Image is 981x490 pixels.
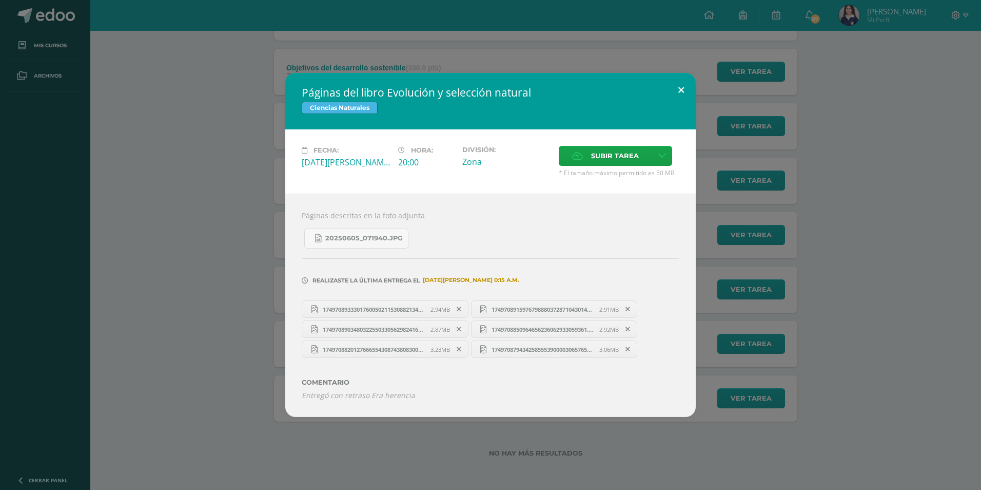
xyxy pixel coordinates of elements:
span: Remover entrega [450,344,468,355]
span: Remover entrega [619,344,637,355]
span: 20250605_071940.jpg [325,234,403,242]
a: 1749708850964656236062933059361.jpg 2.92MB [471,321,638,338]
span: Fecha: [313,146,339,154]
i: Entregó con retraso Era herencia [302,390,415,400]
span: 3.23MB [430,346,450,353]
span: Realizaste la última entrega el [312,277,420,284]
span: * El tamaño máximo permitido es 50 MB [559,168,679,177]
button: Close (Esc) [666,73,696,108]
a: 17497089333017600502115308821346.jpg 2.94MB [302,300,468,318]
span: 17497089034803225503305629824162.jpg [318,326,430,333]
div: Zona [462,156,551,167]
a: 20250605_071940.jpg [304,229,408,249]
label: Comentario [302,379,679,386]
div: Páginas descritas en la foto adjunta [285,194,696,417]
span: 17497089159767988803728710430145.jpg [486,306,599,313]
span: 17497088201276665543087438083000.jpg [318,346,430,353]
span: Subir tarea [591,146,639,165]
span: 3.06MB [599,346,619,353]
span: Remover entrega [619,304,637,315]
a: 17497089034803225503305629824162.jpg 2.87MB [302,321,468,338]
span: 17497089333017600502115308821346.jpg [318,306,430,313]
div: 20:00 [398,157,454,168]
span: Remover entrega [450,304,468,315]
span: Remover entrega [619,324,637,335]
label: División: [462,146,551,154]
span: 17497087943425855539000030657656.jpg [486,346,599,353]
span: Ciencias Naturales [302,102,378,114]
span: 2.87MB [430,326,450,333]
div: [DATE][PERSON_NAME] [302,157,390,168]
a: 17497088201276665543087438083000.jpg 3.23MB [302,341,468,358]
a: 17497087943425855539000030657656.jpg 3.06MB [471,341,638,358]
span: Remover entrega [450,324,468,335]
span: Hora: [411,146,433,154]
a: 17497089159767988803728710430145.jpg 2.91MB [471,300,638,318]
span: 2.94MB [430,306,450,313]
span: 2.91MB [599,306,619,313]
span: 2.92MB [599,326,619,333]
span: 1749708850964656236062933059361.jpg [486,326,599,333]
h2: Páginas del libro Evolución y selección natural [302,85,679,100]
